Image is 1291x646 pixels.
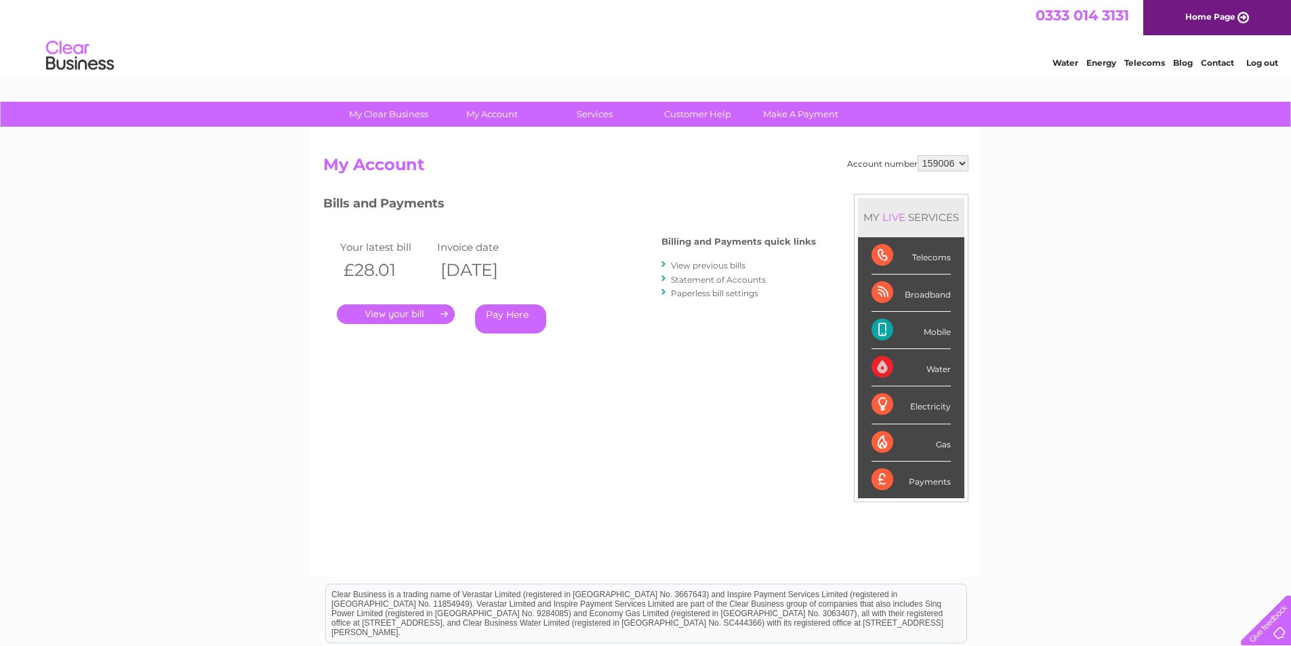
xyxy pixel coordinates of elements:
[1086,58,1116,68] a: Energy
[872,349,951,386] div: Water
[872,275,951,312] div: Broadband
[671,275,766,285] a: Statement of Accounts
[337,256,434,284] th: £28.01
[1173,58,1193,68] a: Blog
[661,237,816,247] h4: Billing and Payments quick links
[872,462,951,498] div: Payments
[671,288,758,298] a: Paperless bill settings
[326,7,966,66] div: Clear Business is a trading name of Verastar Limited (registered in [GEOGRAPHIC_DATA] No. 3667643...
[323,194,816,218] h3: Bills and Payments
[872,237,951,275] div: Telecoms
[872,424,951,462] div: Gas
[642,102,754,127] a: Customer Help
[1052,58,1078,68] a: Water
[745,102,857,127] a: Make A Payment
[1124,58,1165,68] a: Telecoms
[337,238,434,256] td: Your latest bill
[872,386,951,424] div: Electricity
[858,198,964,237] div: MY SERVICES
[323,155,968,181] h2: My Account
[475,304,546,334] a: Pay Here
[1036,7,1129,24] a: 0333 014 3131
[434,238,531,256] td: Invoice date
[880,211,908,224] div: LIVE
[45,35,115,77] img: logo.png
[847,155,968,171] div: Account number
[671,260,745,270] a: View previous bills
[333,102,445,127] a: My Clear Business
[1246,58,1278,68] a: Log out
[872,312,951,349] div: Mobile
[434,256,531,284] th: [DATE]
[539,102,651,127] a: Services
[1201,58,1234,68] a: Contact
[436,102,548,127] a: My Account
[337,304,455,324] a: .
